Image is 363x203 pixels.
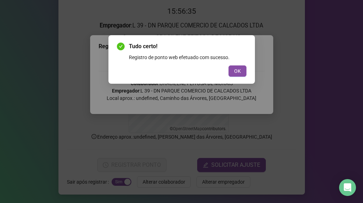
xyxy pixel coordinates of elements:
div: Open Intercom Messenger [339,179,356,196]
div: Registro de ponto web efetuado com sucesso. [129,53,246,61]
span: check-circle [117,43,125,50]
span: Tudo certo! [129,42,246,51]
button: OK [229,65,246,77]
span: OK [234,67,241,75]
